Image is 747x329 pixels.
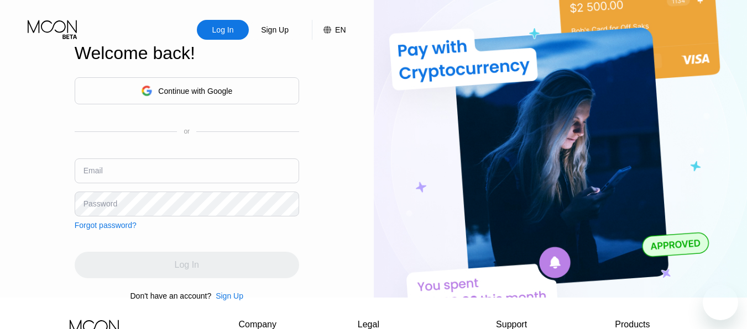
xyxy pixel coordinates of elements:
[260,24,290,35] div: Sign Up
[211,24,235,35] div: Log In
[216,291,243,300] div: Sign Up
[75,43,299,63] div: Welcome back!
[197,20,249,40] div: Log In
[312,20,346,40] div: EN
[211,291,243,300] div: Sign Up
[703,285,738,320] iframe: Button to launch messaging window
[83,199,117,208] div: Password
[75,221,137,230] div: Forgot password?
[335,25,346,34] div: EN
[249,20,301,40] div: Sign Up
[184,128,190,135] div: or
[158,87,232,95] div: Continue with Google
[83,166,103,175] div: Email
[130,291,212,300] div: Don't have an account?
[75,77,299,104] div: Continue with Google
